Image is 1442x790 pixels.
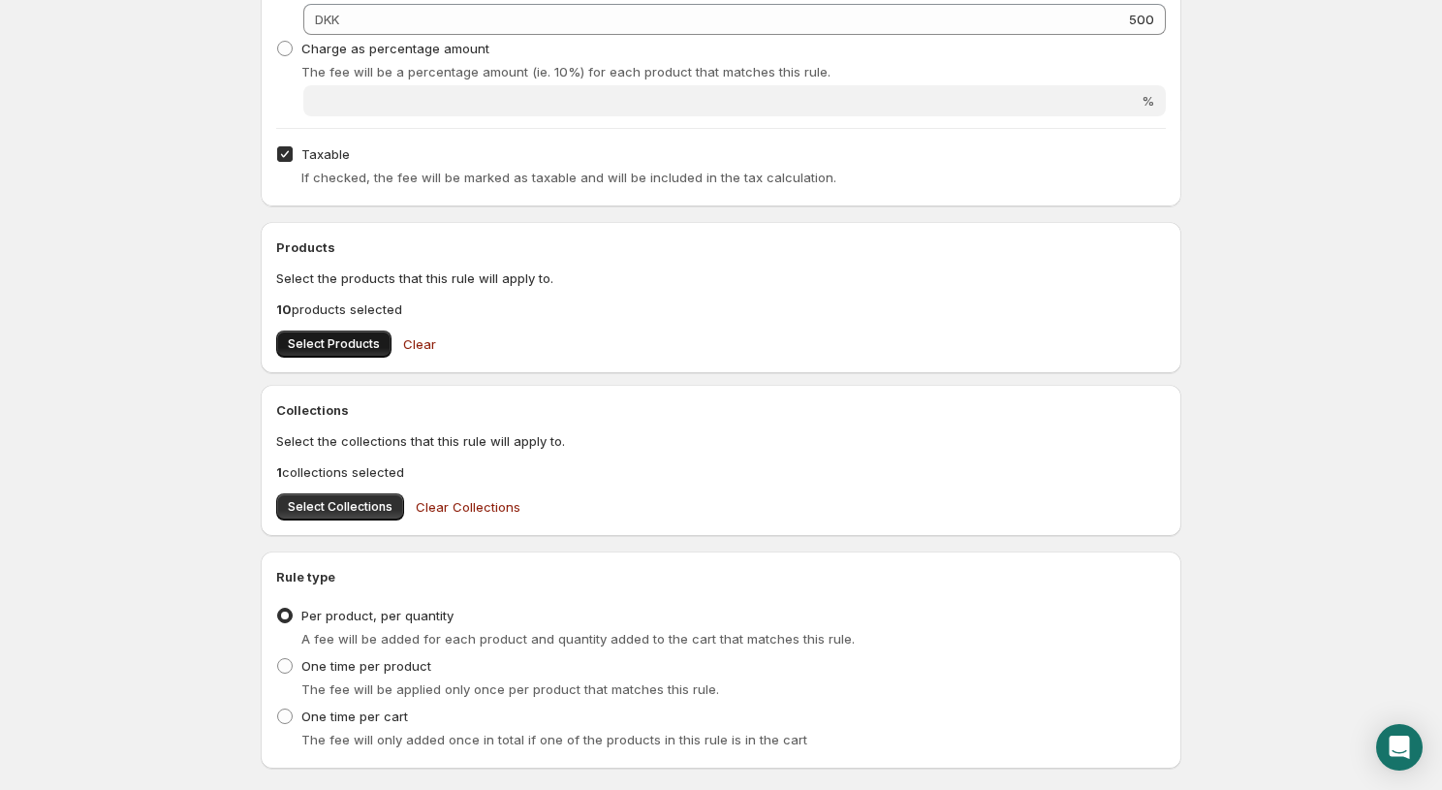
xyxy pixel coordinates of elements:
[301,62,1166,81] p: The fee will be a percentage amount (ie. 10%) for each product that matches this rule.
[276,301,292,317] b: 10
[276,567,1166,586] h2: Rule type
[1376,724,1423,771] div: Open Intercom Messenger
[404,488,532,526] button: Clear Collections
[301,709,408,724] span: One time per cart
[301,658,431,674] span: One time per product
[301,608,454,623] span: Per product, per quantity
[276,400,1166,420] h2: Collections
[301,732,807,747] span: The fee will only added once in total if one of the products in this rule is in the cart
[276,431,1166,451] p: Select the collections that this rule will apply to.
[301,681,719,697] span: The fee will be applied only once per product that matches this rule.
[276,462,1166,482] p: collections selected
[416,497,520,517] span: Clear Collections
[288,336,380,352] span: Select Products
[315,12,339,27] span: DKK
[276,300,1166,319] p: products selected
[276,464,282,480] b: 1
[301,170,836,185] span: If checked, the fee will be marked as taxable and will be included in the tax calculation.
[301,631,855,647] span: A fee will be added for each product and quantity added to the cart that matches this rule.
[301,41,489,56] span: Charge as percentage amount
[403,334,436,354] span: Clear
[276,331,392,358] button: Select Products
[1142,93,1154,109] span: %
[276,493,404,521] button: Select Collections
[288,499,392,515] span: Select Collections
[276,269,1166,288] p: Select the products that this rule will apply to.
[392,325,448,363] button: Clear
[301,146,350,162] span: Taxable
[276,237,1166,257] h2: Products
